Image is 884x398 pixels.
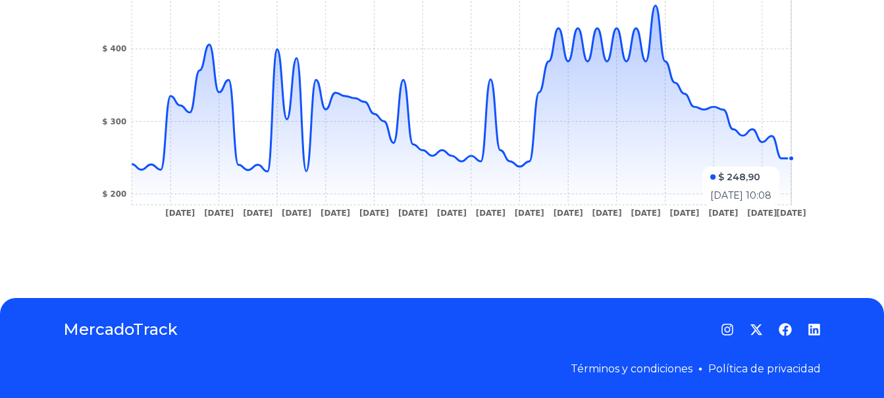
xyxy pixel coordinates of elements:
a: LinkedIn [808,323,821,336]
tspan: $ 300 [102,117,126,126]
tspan: $ 400 [102,44,126,53]
a: Instagram [721,323,734,336]
tspan: [DATE] [282,209,311,218]
a: Política de privacidad [708,362,821,375]
tspan: [DATE] [437,209,467,218]
tspan: [DATE] [747,209,777,218]
tspan: [DATE] [321,209,350,218]
tspan: [DATE] [777,209,806,218]
a: Términos y condiciones [571,362,692,375]
tspan: [DATE] [669,209,699,218]
tspan: [DATE] [398,209,428,218]
tspan: [DATE] [708,209,738,218]
a: MercadoTrack [63,319,178,340]
a: Twitter [750,323,763,336]
tspan: [DATE] [476,209,506,218]
tspan: [DATE] [554,209,583,218]
tspan: [DATE] [631,209,661,218]
tspan: [DATE] [592,209,622,218]
tspan: [DATE] [243,209,273,218]
tspan: [DATE] [204,209,234,218]
tspan: [DATE] [165,209,195,218]
tspan: [DATE] [359,209,389,218]
a: Facebook [779,323,792,336]
tspan: [DATE] [515,209,544,218]
tspan: $ 200 [102,189,126,199]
